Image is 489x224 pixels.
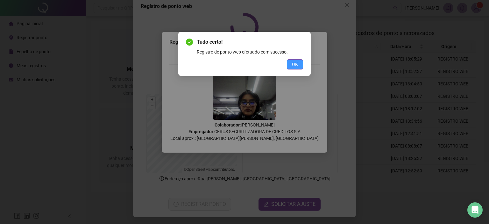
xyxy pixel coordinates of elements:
span: Tudo certo! [197,38,303,46]
span: check-circle [186,39,193,46]
div: Registro de ponto web efetuado com sucesso. [197,48,303,55]
button: OK [287,59,303,69]
span: OK [292,61,298,68]
div: Open Intercom Messenger [467,202,483,218]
